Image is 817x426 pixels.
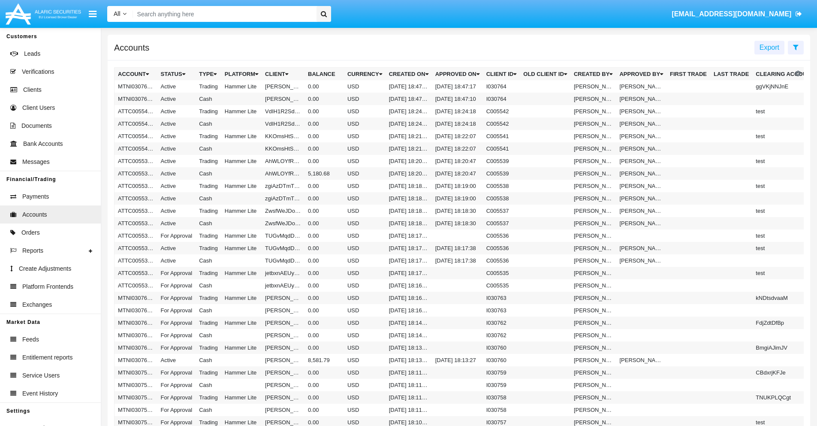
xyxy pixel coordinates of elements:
[115,118,157,130] td: ATTC005542AC1
[107,9,133,18] a: All
[221,230,262,242] td: Hammer Lite
[196,192,221,205] td: Cash
[570,230,616,242] td: [PERSON_NAME]
[22,282,73,291] span: Platform Frontends
[262,80,304,93] td: [PERSON_NAME]
[196,254,221,267] td: Cash
[483,279,520,292] td: C005535
[570,304,616,317] td: [PERSON_NAME]
[386,279,432,292] td: [DATE] 18:16:59
[483,341,520,354] td: I030760
[196,317,221,329] td: Trading
[221,155,262,167] td: Hammer Lite
[115,230,157,242] td: ATTC005536A2
[157,341,196,354] td: For Approval
[304,354,344,366] td: 8,581.79
[483,80,520,93] td: I030764
[483,93,520,105] td: I030764
[432,217,483,230] td: [DATE] 18:18:30
[483,155,520,167] td: C005539
[196,180,221,192] td: Trading
[386,254,432,267] td: [DATE] 18:17:29
[262,155,304,167] td: AhWLOYfRkcKjJue
[21,228,40,237] span: Orders
[304,317,344,329] td: 0.00
[483,317,520,329] td: I030762
[22,300,52,309] span: Exchanges
[221,80,262,93] td: Hammer Lite
[304,217,344,230] td: 0.00
[157,317,196,329] td: For Approval
[616,205,666,217] td: [PERSON_NAME]
[115,167,157,180] td: ATTC005539AC1
[115,142,157,155] td: ATTC005541AC1
[344,230,386,242] td: USD
[386,142,432,155] td: [DATE] 18:21:58
[616,217,666,230] td: [PERSON_NAME]
[432,155,483,167] td: [DATE] 18:20:47
[196,205,221,217] td: Trading
[570,68,616,81] th: Created By
[221,341,262,354] td: Hammer Lite
[570,167,616,180] td: [PERSON_NAME]
[221,205,262,217] td: Hammer Lite
[570,279,616,292] td: [PERSON_NAME]
[483,217,520,230] td: C005537
[22,157,50,166] span: Messages
[115,180,157,192] td: ATTC005538A1
[570,292,616,304] td: [PERSON_NAME]
[221,105,262,118] td: Hammer Lite
[616,155,666,167] td: [PERSON_NAME]
[304,68,344,81] th: Balance
[616,80,666,93] td: [PERSON_NAME]
[157,68,196,81] th: Status
[344,242,386,254] td: USD
[262,267,304,279] td: jetbxnAEUyMeZyH
[22,192,49,201] span: Payments
[115,155,157,167] td: ATTC005539A1
[386,242,432,254] td: [DATE] 18:17:29
[344,254,386,267] td: USD
[262,205,304,217] td: ZwsfWeJDoYDugKR
[221,68,262,81] th: Platform
[221,267,262,279] td: Hammer Lite
[196,279,221,292] td: Cash
[616,130,666,142] td: [PERSON_NAME]
[344,142,386,155] td: USD
[432,167,483,180] td: [DATE] 18:20:47
[304,192,344,205] td: 0.00
[24,49,40,58] span: Leads
[21,121,52,130] span: Documents
[304,93,344,105] td: 0.00
[483,205,520,217] td: C005537
[616,105,666,118] td: [PERSON_NAME]
[432,105,483,118] td: [DATE] 18:24:18
[157,329,196,341] td: For Approval
[262,304,304,317] td: [PERSON_NAME]
[344,329,386,341] td: USD
[221,180,262,192] td: Hammer Lite
[157,217,196,230] td: Active
[115,105,157,118] td: ATTC005542A1
[115,341,157,354] td: MTNI030760A1
[262,317,304,329] td: [PERSON_NAME]
[196,329,221,341] td: Cash
[672,10,791,18] span: [EMAIL_ADDRESS][DOMAIN_NAME]
[196,242,221,254] td: Trading
[157,142,196,155] td: Active
[570,192,616,205] td: [PERSON_NAME]
[157,304,196,317] td: For Approval
[616,142,666,155] td: [PERSON_NAME]
[196,267,221,279] td: Trading
[432,242,483,254] td: [DATE] 18:17:38
[386,93,432,105] td: [DATE] 18:47:03
[262,329,304,341] td: [PERSON_NAME]
[22,103,55,112] span: Client Users
[432,254,483,267] td: [DATE] 18:17:38
[304,304,344,317] td: 0.00
[483,192,520,205] td: C005538
[115,205,157,217] td: ATTC005537A1
[22,335,39,344] span: Feeds
[221,130,262,142] td: Hammer Lite
[616,167,666,180] td: [PERSON_NAME]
